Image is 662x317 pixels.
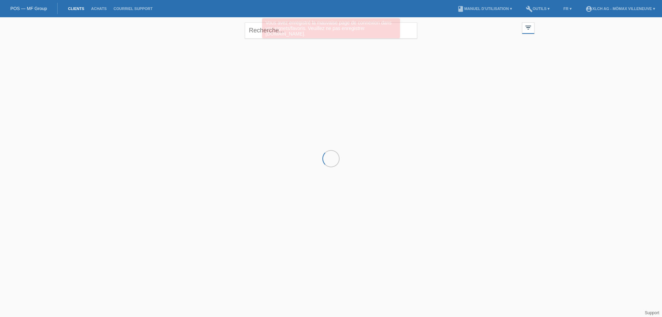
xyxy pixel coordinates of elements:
[262,18,400,38] div: Vous avez enregistré la mauvaise page de connexion dans vos signets/favoris. Veuillez ne pas enre...
[582,7,659,11] a: account_circleXLCH AG - Mömax Villeneuve ▾
[585,6,592,12] i: account_circle
[457,6,464,12] i: book
[10,6,47,11] a: POS — MF Group
[454,7,515,11] a: bookManuel d’utilisation ▾
[522,7,553,11] a: buildOutils ▾
[526,6,533,12] i: build
[645,310,659,315] a: Support
[560,7,575,11] a: FR ▾
[88,7,110,11] a: Achats
[64,7,88,11] a: Clients
[110,7,156,11] a: Courriel Support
